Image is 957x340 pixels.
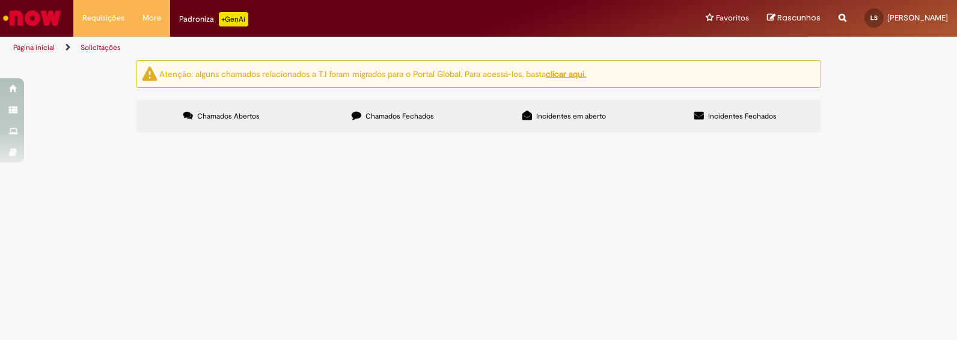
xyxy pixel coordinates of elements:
ul: Trilhas de página [9,37,629,59]
ng-bind-html: Atenção: alguns chamados relacionados a T.I foram migrados para o Portal Global. Para acessá-los,... [159,68,586,79]
a: Rascunhos [767,13,821,24]
span: Incidentes em aberto [536,111,606,121]
span: Rascunhos [777,12,821,23]
div: Padroniza [179,12,248,26]
a: Solicitações [81,43,121,52]
span: Chamados Fechados [365,111,434,121]
p: +GenAi [219,12,248,26]
a: clicar aqui. [546,68,586,79]
span: Incidentes Fechados [708,111,777,121]
span: Favoritos [716,12,749,24]
span: More [142,12,161,24]
span: Chamados Abertos [197,111,260,121]
a: Página inicial [13,43,55,52]
img: ServiceNow [1,6,63,30]
span: Requisições [82,12,124,24]
span: LS [870,14,878,22]
span: [PERSON_NAME] [887,13,948,23]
